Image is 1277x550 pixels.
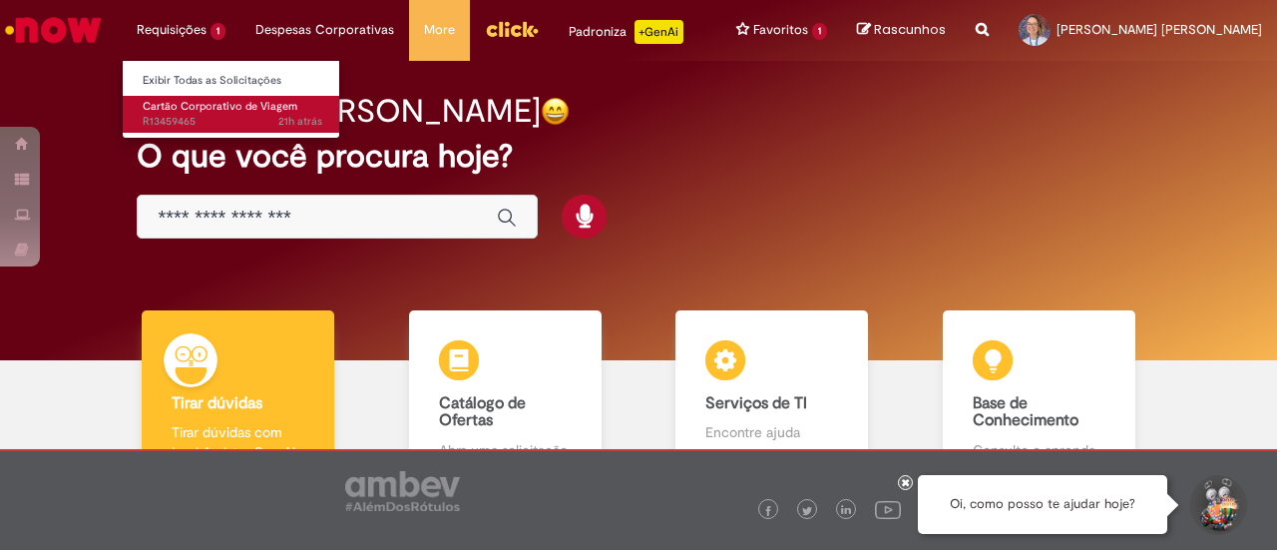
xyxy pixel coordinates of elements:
[541,97,570,126] img: happy-face.png
[635,20,683,44] p: +GenAi
[172,393,262,413] b: Tirar dúvidas
[906,310,1173,483] a: Base de Conhecimento Consulte e aprenda
[211,23,225,40] span: 1
[874,20,946,39] span: Rascunhos
[345,471,460,511] img: logo_footer_ambev_rotulo_gray.png
[857,21,946,40] a: Rascunhos
[439,440,572,460] p: Abra uma solicitação
[137,20,207,40] span: Requisições
[812,23,827,40] span: 1
[705,393,807,413] b: Serviços de TI
[172,422,304,462] p: Tirar dúvidas com Lupi Assist e Gen Ai
[143,114,322,130] span: R13459465
[841,505,851,517] img: logo_footer_linkedin.png
[1187,475,1247,535] button: Iniciar Conversa de Suporte
[1057,21,1262,38] span: [PERSON_NAME] [PERSON_NAME]
[278,114,322,129] time: 28/08/2025 17:14:07
[763,506,773,516] img: logo_footer_facebook.png
[255,20,394,40] span: Despesas Corporativas
[638,310,906,483] a: Serviços de TI Encontre ajuda
[137,139,1139,174] h2: O que você procura hoje?
[105,310,372,483] a: Tirar dúvidas Tirar dúvidas com Lupi Assist e Gen Ai
[439,393,526,431] b: Catálogo de Ofertas
[278,114,322,129] span: 21h atrás
[705,422,838,442] p: Encontre ajuda
[973,393,1078,431] b: Base de Conhecimento
[372,310,639,483] a: Catálogo de Ofertas Abra uma solicitação
[802,506,812,516] img: logo_footer_twitter.png
[2,10,105,50] img: ServiceNow
[123,96,342,133] a: Aberto R13459465 : Cartão Corporativo de Viagem
[875,496,901,522] img: logo_footer_youtube.png
[122,60,340,139] ul: Requisições
[753,20,808,40] span: Favoritos
[424,20,455,40] span: More
[569,20,683,44] div: Padroniza
[918,475,1167,534] div: Oi, como posso te ajudar hoje?
[973,440,1105,460] p: Consulte e aprenda
[485,14,539,44] img: click_logo_yellow_360x200.png
[123,70,342,92] a: Exibir Todas as Solicitações
[143,99,297,114] span: Cartão Corporativo de Viagem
